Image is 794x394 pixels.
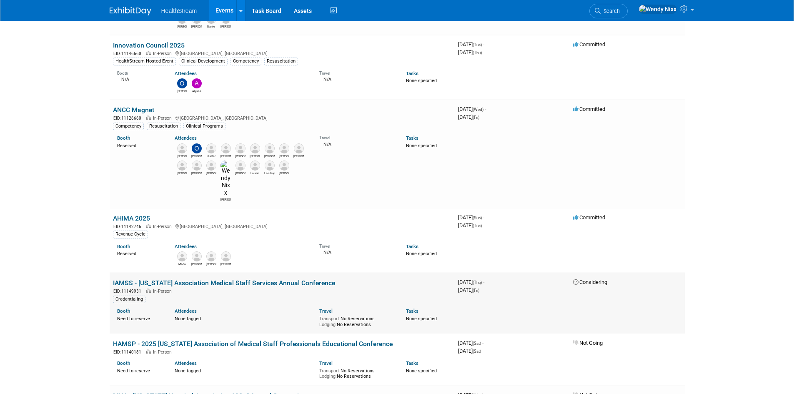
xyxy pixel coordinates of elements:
span: Committed [573,214,605,221]
div: N/A [117,76,163,83]
span: (Sat) [473,349,481,354]
a: Attendees [175,135,197,141]
div: Reserved [117,249,163,257]
div: N/A [319,76,393,83]
a: Tasks [406,70,418,76]
span: - [483,279,484,285]
img: Emily Brooks [177,143,187,153]
span: (Fri) [473,288,479,293]
a: Attendees [175,70,197,76]
span: Committed [573,106,605,112]
img: Wendy Nixx [220,161,231,197]
span: (Sun) [473,216,482,220]
div: Mada Wittekind [177,261,187,266]
div: Kathryn Prusinski [177,24,187,29]
img: In-Person Event [146,51,151,55]
span: - [483,41,484,48]
div: Need to reserve [117,314,163,322]
div: Danie Buhlinger [206,24,216,29]
div: Wendy Nixx [220,197,231,202]
img: Kelly McCartin [279,161,289,171]
div: Travel [319,241,393,249]
a: Booth [117,308,130,314]
div: Reserved [117,141,163,149]
span: (Fri) [473,115,479,120]
span: (Tue) [473,43,482,47]
a: Attendees [175,308,197,314]
span: [DATE] [458,287,479,293]
div: Gregg Knorn [206,171,216,176]
span: Not Going [573,340,603,346]
a: Booth [117,243,130,249]
div: Shelby Stafford [220,261,231,266]
div: Eric Carroll [191,171,202,176]
span: [DATE] [458,340,483,346]
div: Brittany Caggiano [250,153,260,158]
div: Olivia Christopher [177,88,187,93]
div: Competency [113,123,144,130]
div: N/A [319,141,393,148]
div: [GEOGRAPHIC_DATA], [GEOGRAPHIC_DATA] [113,114,451,121]
div: HealthStream Hosted Event [113,58,176,65]
span: Transport: [319,368,341,374]
div: Alyssa Jones [191,88,202,93]
div: Resuscitation [147,123,180,130]
div: LeeJayne Stone [264,171,275,176]
span: - [485,106,486,112]
a: Booth [117,360,130,366]
a: Innovation Council 2025 [113,41,185,49]
img: Scott McQuigg [221,143,231,153]
span: Lodging: [319,374,337,379]
div: Competency [230,58,261,65]
span: [DATE] [458,49,482,55]
img: Chuck Howell [177,161,187,171]
a: Tasks [406,360,418,366]
span: [DATE] [458,214,484,221]
span: None specified [406,316,437,321]
span: Lodging: [319,322,337,327]
span: (Wed) [473,107,483,112]
span: None specified [406,78,437,83]
div: Taylor Peverly [279,153,289,158]
a: Attendees [175,360,197,366]
img: Karen Sutton [265,143,275,153]
span: None specified [406,251,437,256]
div: N/A [319,249,393,256]
img: Ryan Quesnel [192,251,202,261]
div: Chuck Howell [177,171,187,176]
span: In-Person [153,349,174,355]
span: [DATE] [458,348,481,354]
span: Considering [573,279,607,285]
span: In-Person [153,115,174,121]
img: In-Person Event [146,115,151,120]
a: Travel [319,360,333,366]
a: ANCC Magnet [113,106,154,114]
img: LeeJayne Stone [265,161,275,171]
a: Tasks [406,135,418,141]
span: [DATE] [458,222,482,228]
span: None specified [406,143,437,148]
div: Karen Sutton [264,153,275,158]
a: Booth [117,135,130,141]
div: None tagged [175,366,313,374]
span: (Tue) [473,223,482,228]
span: [DATE] [458,114,479,120]
div: Travel [319,133,393,141]
div: No Reservations No Reservations [319,314,393,327]
div: Zach Smallwood [293,153,304,158]
span: [DATE] [458,41,484,48]
span: EID: 11146660 [113,51,145,56]
span: In-Person [153,51,174,56]
div: Lauryn Davis [250,171,260,176]
img: Taylor Peverly [279,143,289,153]
span: - [483,214,484,221]
img: Anna Donchynk [235,161,245,171]
div: Scott McQuigg [220,153,231,158]
div: Sam Kelly [206,261,216,266]
img: Wendy Nixx [639,5,677,14]
span: (Thu) [473,50,482,55]
span: [DATE] [458,106,486,112]
a: Tasks [406,308,418,314]
div: No Reservations No Reservations [319,366,393,379]
span: - [482,340,483,346]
